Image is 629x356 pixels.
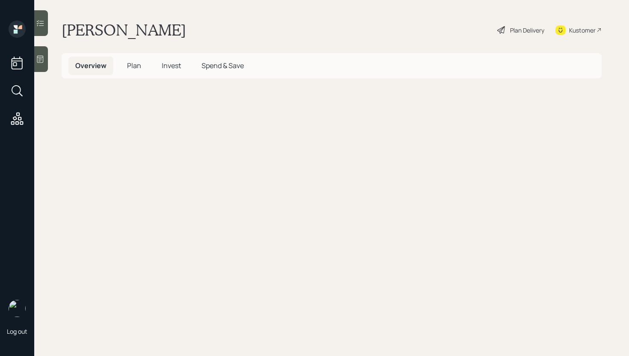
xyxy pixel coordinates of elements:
h1: [PERSON_NAME] [62,21,186,39]
span: Overview [75,61,107,70]
div: Log out [7,327,27,335]
div: Plan Delivery [510,26,544,35]
div: Kustomer [569,26,596,35]
img: retirable_logo.png [9,300,26,317]
span: Spend & Save [202,61,244,70]
span: Invest [162,61,181,70]
span: Plan [127,61,141,70]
